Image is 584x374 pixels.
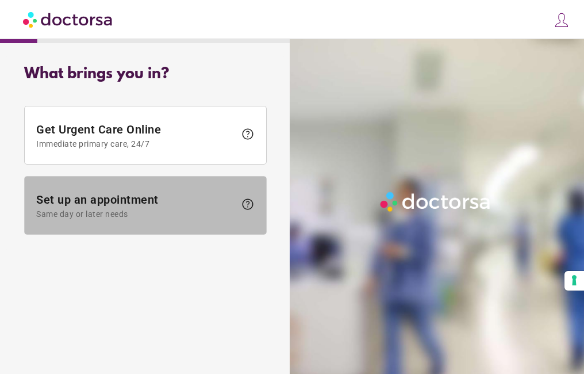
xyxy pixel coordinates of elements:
[241,127,255,141] span: help
[23,6,114,32] img: Doctorsa.com
[36,123,235,148] span: Get Urgent Care Online
[36,193,235,219] span: Set up an appointment
[554,12,570,28] img: icons8-customer-100.png
[564,271,584,291] button: Your consent preferences for tracking technologies
[36,139,235,148] span: Immediate primary care, 24/7
[36,209,235,219] span: Same day or later needs
[241,197,255,211] span: help
[377,189,494,215] img: Logo-Doctorsa-trans-White-partial-flat.png
[24,66,267,83] div: What brings you in?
